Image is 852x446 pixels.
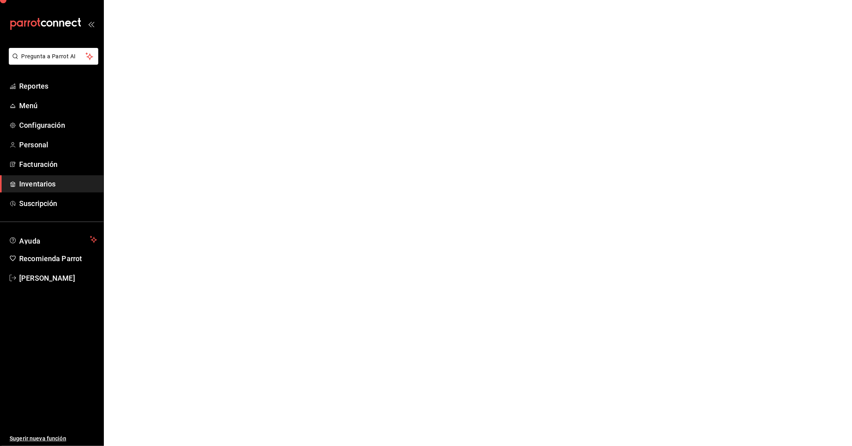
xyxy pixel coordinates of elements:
[19,139,97,150] span: Personal
[19,253,97,264] span: Recomienda Parrot
[22,52,86,61] span: Pregunta a Parrot AI
[19,100,97,111] span: Menú
[10,434,97,443] span: Sugerir nueva función
[6,58,98,66] a: Pregunta a Parrot AI
[19,159,97,170] span: Facturación
[19,235,87,244] span: Ayuda
[9,48,98,65] button: Pregunta a Parrot AI
[19,198,97,209] span: Suscripción
[19,178,97,189] span: Inventarios
[19,81,97,91] span: Reportes
[19,273,97,283] span: [PERSON_NAME]
[88,21,94,27] button: open_drawer_menu
[19,120,97,131] span: Configuración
